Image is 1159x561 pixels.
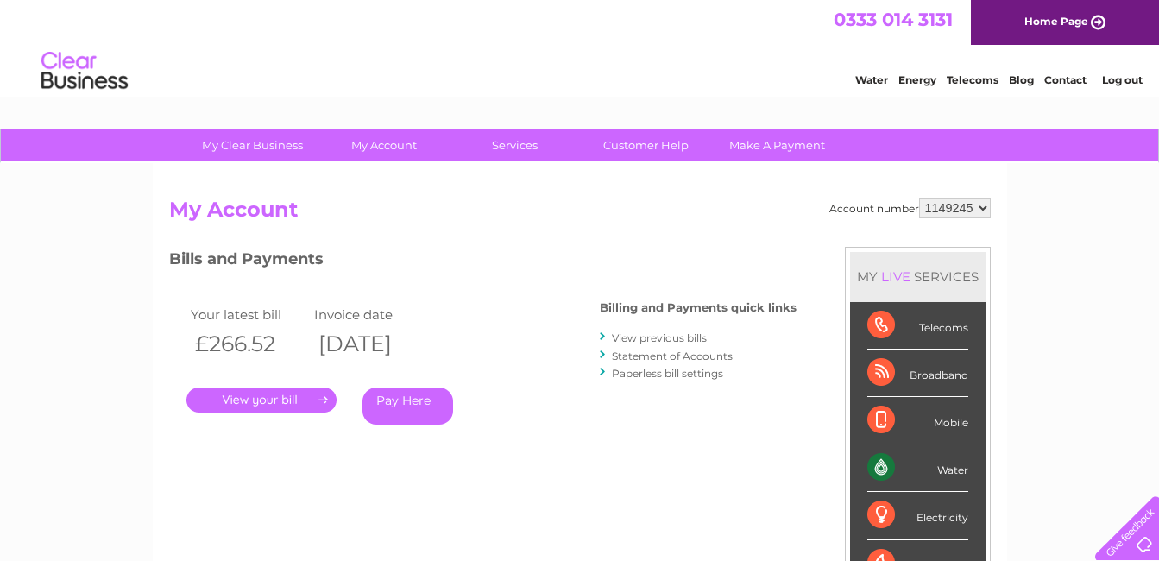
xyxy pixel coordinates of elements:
a: Pay Here [362,388,453,425]
div: LIVE [878,268,914,285]
h2: My Account [169,198,991,230]
a: . [186,388,337,413]
div: Electricity [867,492,968,539]
a: Customer Help [575,129,717,161]
a: Log out [1102,73,1143,86]
h3: Bills and Payments [169,247,797,277]
a: Energy [898,73,936,86]
div: Telecoms [867,302,968,350]
a: Telecoms [947,73,998,86]
th: £266.52 [186,326,311,362]
div: Account number [829,198,991,218]
a: Make A Payment [706,129,848,161]
a: Services [444,129,586,161]
a: Contact [1044,73,1087,86]
a: Water [855,73,888,86]
a: My Account [312,129,455,161]
div: Water [867,444,968,492]
a: My Clear Business [181,129,324,161]
img: logo.png [41,45,129,98]
div: Clear Business is a trading name of Verastar Limited (registered in [GEOGRAPHIC_DATA] No. 3667643... [173,9,988,84]
a: 0333 014 3131 [834,9,953,30]
a: Blog [1009,73,1034,86]
div: Mobile [867,397,968,444]
a: View previous bills [612,331,707,344]
td: Your latest bill [186,303,311,326]
h4: Billing and Payments quick links [600,301,797,314]
td: Invoice date [310,303,434,326]
th: [DATE] [310,326,434,362]
div: MY SERVICES [850,252,986,301]
div: Broadband [867,350,968,397]
a: Paperless bill settings [612,367,723,380]
a: Statement of Accounts [612,350,733,362]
